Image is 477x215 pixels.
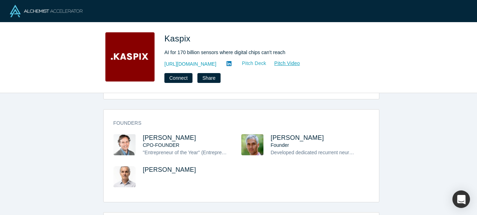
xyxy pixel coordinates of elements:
div: AI for 170 billion sensors where digital chips can't reach [164,49,361,56]
h3: Founders [113,119,359,127]
button: Connect [164,73,192,83]
button: Share [197,73,220,83]
span: CPO-FOUNDER [143,142,179,148]
a: [PERSON_NAME] [143,134,196,141]
img: Kaspix's Logo [105,32,155,82]
img: Pablo Zegers's Profile Image [241,134,263,155]
a: Pitch Deck [234,59,267,67]
a: [PERSON_NAME] [143,166,196,173]
a: Pitch Video [267,59,300,67]
img: Alchemist Logo [10,5,83,17]
img: Eduardo Izquierdo's Profile Image [113,166,136,187]
a: [URL][DOMAIN_NAME] [164,60,216,68]
span: Founder [271,142,289,148]
img: Andres Valdivieso's Profile Image [113,134,136,155]
a: [PERSON_NAME] [271,134,324,141]
span: Kaspix [164,34,193,43]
